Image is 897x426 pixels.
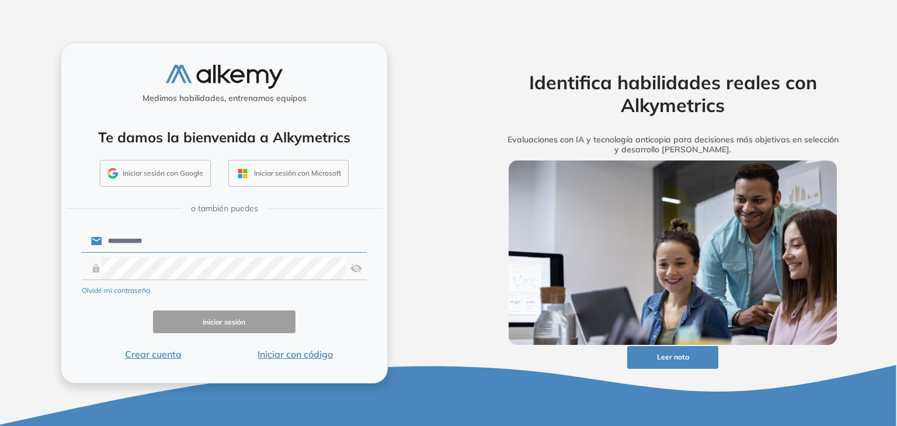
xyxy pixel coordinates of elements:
[100,160,211,187] button: Iniciar sesión con Google
[107,168,118,179] img: GMAIL_ICON
[191,202,258,215] span: o también puedes
[228,160,349,187] button: Iniciar sesión con Microsoft
[509,160,837,345] img: img-more-info
[839,370,897,426] div: Widget de chat
[66,93,383,103] h5: Medimos habilidades, entrenamos equipos
[491,135,855,155] h5: Evaluaciones con IA y tecnología anticopia para decisiones más objetivas en selección y desarroll...
[627,346,718,369] button: Leer nota
[153,310,295,333] button: Iniciar sesión
[350,257,362,280] img: asd
[236,167,249,180] img: OUTLOOK_ICON
[166,65,283,89] img: logo-alkemy
[224,347,367,361] button: Iniciar con código
[77,129,372,146] h4: Te damos la bienvenida a Alkymetrics
[839,370,897,426] iframe: Chat Widget
[82,347,224,361] button: Crear cuenta
[491,71,855,116] h2: Identifica habilidades reales con Alkymetrics
[82,285,150,296] button: Olvidé mi contraseña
